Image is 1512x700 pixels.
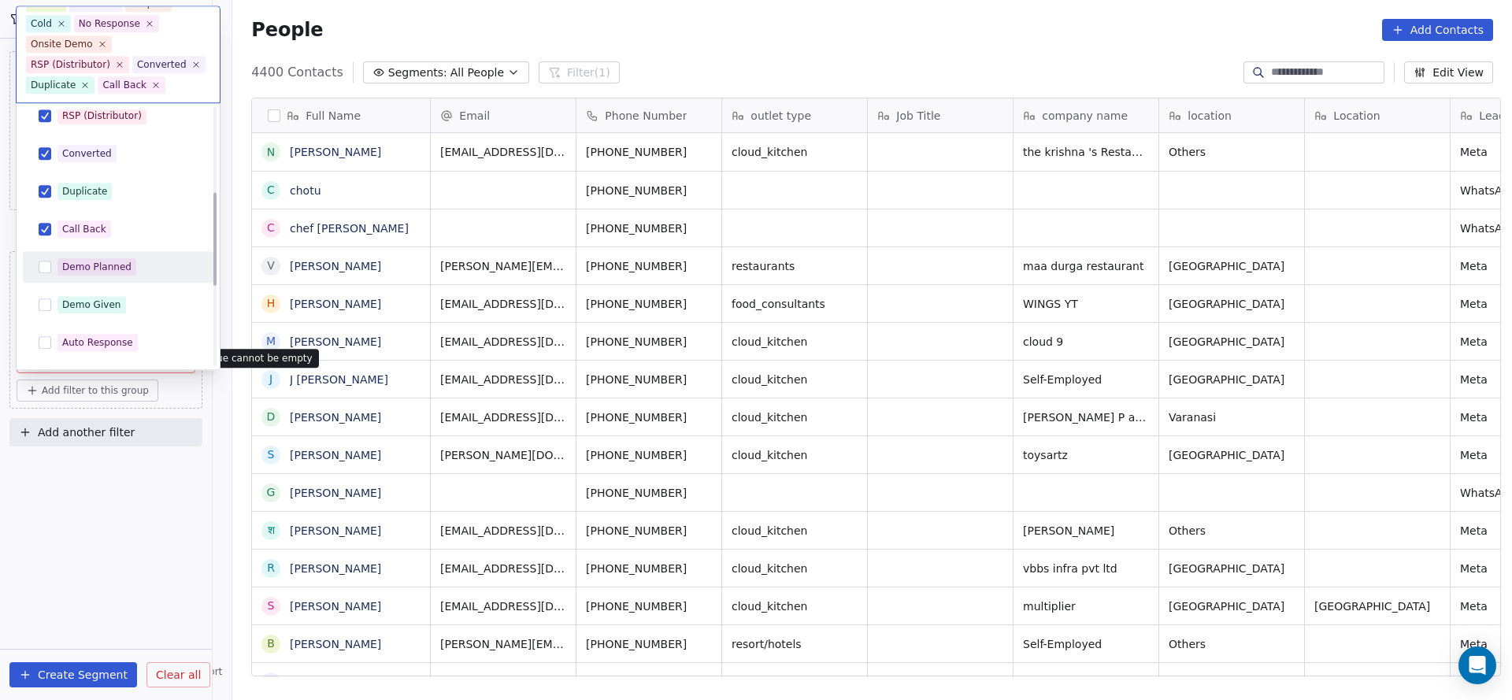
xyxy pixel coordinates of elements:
[102,78,146,92] div: Call Back
[137,57,187,72] div: Converted
[62,109,142,124] div: RSP (Distributor)
[79,17,140,31] div: No Response
[62,147,112,161] div: Converted
[62,223,106,237] div: Call Back
[62,336,133,350] div: Auto Response
[31,37,93,51] div: Onsite Demo
[31,17,52,31] div: Cold
[62,185,107,199] div: Duplicate
[62,261,132,275] div: Demo Planned
[62,298,121,313] div: Demo Given
[31,78,76,92] div: Duplicate
[31,57,110,72] div: RSP (Distributor)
